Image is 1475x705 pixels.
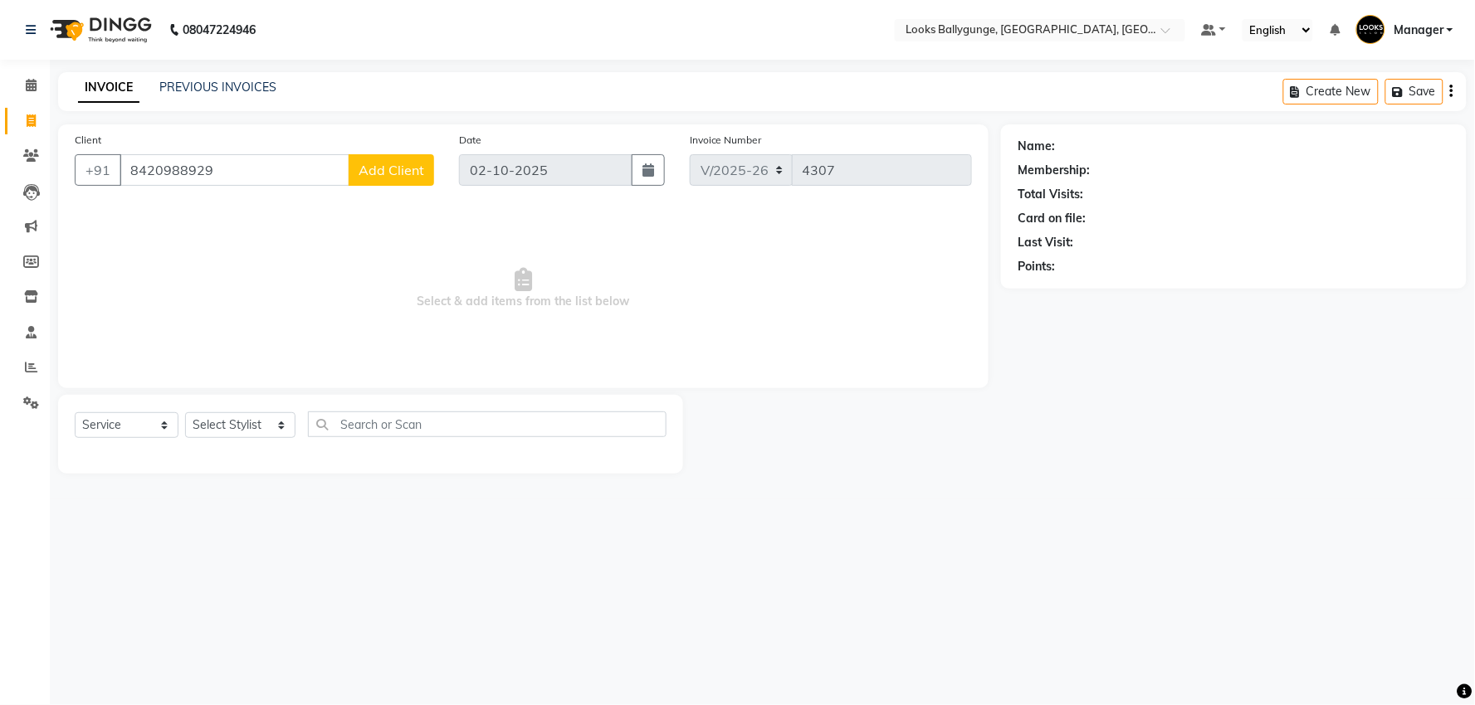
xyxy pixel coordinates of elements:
[75,133,101,148] label: Client
[1018,138,1055,155] div: Name:
[359,162,424,178] span: Add Client
[78,73,139,103] a: INVOICE
[159,80,276,95] a: PREVIOUS INVOICES
[690,133,762,148] label: Invoice Number
[42,7,156,53] img: logo
[308,411,667,437] input: Search or Scan
[1283,79,1379,105] button: Create New
[459,133,481,148] label: Date
[1018,234,1073,251] div: Last Visit:
[349,154,434,186] button: Add Client
[120,154,349,186] input: Search by Name/Mobile/Email/Code
[183,7,256,53] b: 08047224946
[1356,15,1385,44] img: Manager
[75,206,972,372] span: Select & add items from the list below
[1018,186,1083,203] div: Total Visits:
[1394,22,1443,39] span: Manager
[1018,162,1090,179] div: Membership:
[1018,258,1055,275] div: Points:
[1385,79,1443,105] button: Save
[75,154,121,186] button: +91
[1018,210,1086,227] div: Card on file:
